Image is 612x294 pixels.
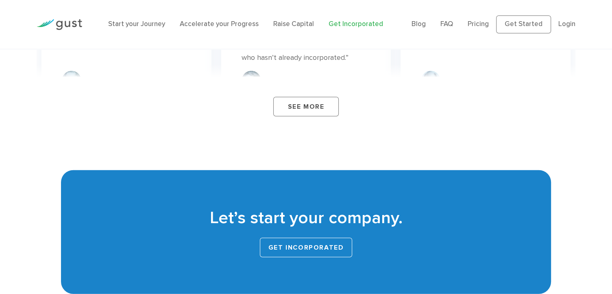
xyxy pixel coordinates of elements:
[273,20,314,28] a: Raise Capital
[73,207,538,230] h2: Let’s start your company.
[468,20,489,28] a: Pricing
[180,20,259,28] a: Accelerate your Progress
[329,20,383,28] a: Get Incorporated
[37,19,82,30] img: Gust Logo
[108,20,165,28] a: Start your Journey
[440,20,453,28] a: FAQ
[412,20,426,28] a: Blog
[558,20,575,28] a: Login
[260,238,353,257] a: Get INCORPORATED
[496,15,551,33] a: Get Started
[273,97,339,116] a: See More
